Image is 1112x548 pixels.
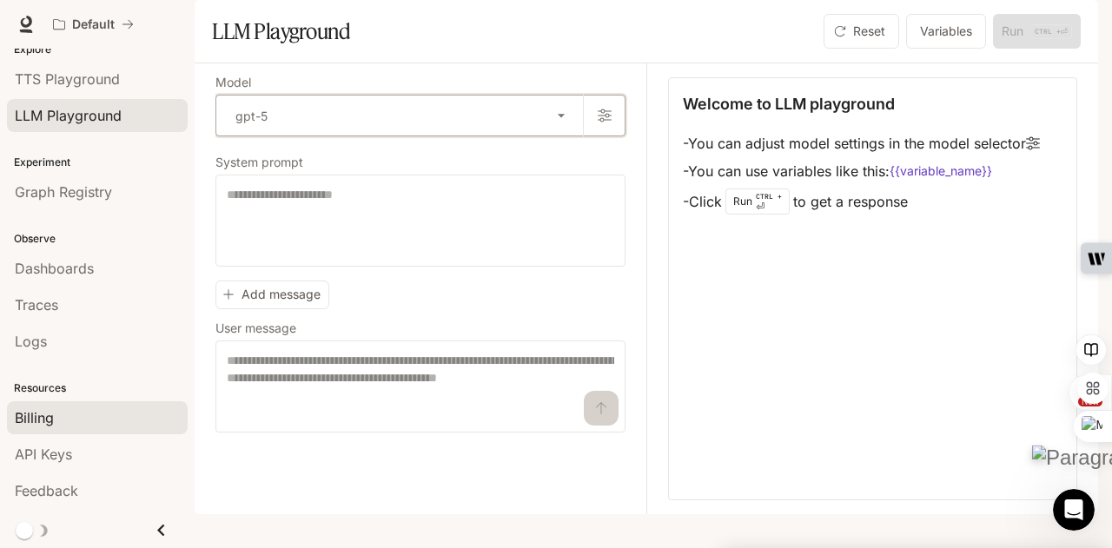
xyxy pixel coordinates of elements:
[683,185,1040,218] li: - Click to get a response
[906,14,986,49] button: Variables
[72,17,115,32] p: Default
[215,281,329,309] button: Add message
[215,76,251,89] p: Model
[212,14,350,49] h1: LLM Playground
[215,156,303,168] p: System prompt
[683,92,895,116] p: Welcome to LLM playground
[235,107,268,125] p: gpt-5
[756,191,782,201] p: CTRL +
[725,188,790,215] div: Run
[45,7,142,42] button: All workspaces
[756,191,782,212] p: ⏎
[824,14,899,49] button: Reset
[1053,489,1095,531] iframe: Intercom live chat
[890,162,992,180] code: {{variable_name}}
[216,96,583,135] div: gpt-5
[683,129,1040,157] li: - You can adjust model settings in the model selector
[215,322,296,334] p: User message
[683,157,1040,185] li: - You can use variables like this:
